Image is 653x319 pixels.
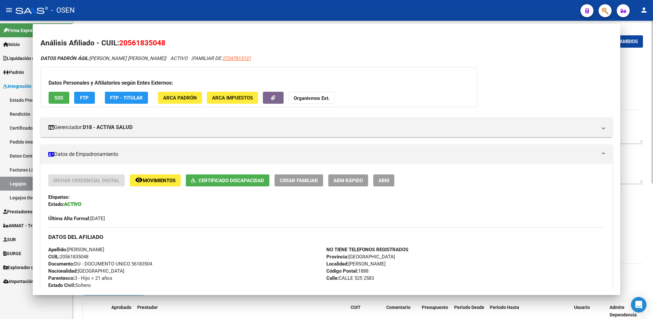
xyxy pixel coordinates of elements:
[48,261,152,267] span: DU - DOCUMENTO UNICO 56183504
[48,282,75,288] strong: Estado Civil:
[631,297,647,313] div: Open Intercom Messenger
[3,250,21,257] span: SURGE
[378,178,389,183] span: ABM
[422,305,448,310] span: Presupuesto
[48,268,124,274] span: [GEOGRAPHIC_DATA]
[158,92,202,104] button: ARCA Padrón
[328,174,368,186] button: ABM Rápido
[610,305,637,317] span: Admite Dependencia
[186,174,269,186] button: Certificado Discapacidad
[48,254,88,260] span: 20561835048
[40,118,613,137] mat-expansion-panel-header: Gerenciador:D18 - ACTIVA SALUD
[351,305,361,310] span: CUIT
[130,174,181,186] button: Movimientos
[275,174,323,186] button: Crear Familiar
[135,176,143,184] mat-icon: remove_red_eye
[3,69,24,76] span: Padrón
[49,92,69,104] button: SSS
[143,178,175,183] span: Movimientos
[3,208,62,215] span: Prestadores / Proveedores
[490,305,519,310] span: Periodo Hasta
[3,236,16,243] span: SUR
[111,305,131,310] span: Aprobado
[454,305,484,310] span: Periodo Desde
[48,150,597,158] mat-panel-title: Datos de Empadronamiento
[48,254,60,260] strong: CUIL:
[48,247,67,253] strong: Apellido:
[53,178,119,183] span: Enviar Credencial Digital
[48,268,78,274] strong: Nacionalidad:
[48,174,125,186] button: Enviar Credencial Digital
[288,92,335,104] button: Organismos Ext.
[105,92,148,104] button: FTP - Titular
[83,124,132,131] strong: D18 - ACTIVA SALUD
[40,38,613,49] h2: Análisis Afiliado - CUIL:
[48,261,74,267] strong: Documento:
[326,247,408,253] strong: NO TIENE TELEFONOS REGISTRADOS
[212,95,253,101] span: ARCA Impuestos
[640,6,648,14] mat-icon: person
[5,6,13,14] mat-icon: menu
[48,233,605,241] h3: DATOS DEL AFILIADO
[193,55,251,61] span: FAMILIAR DE:
[40,55,89,61] strong: DATOS PADRÓN ÁGIL:
[51,3,75,18] span: - OSEN
[326,254,348,260] strong: Provincia:
[326,268,358,274] strong: Código Postal:
[64,201,81,207] strong: ACTIVO
[48,275,112,281] span: 3 - Hijo < 21 años
[373,174,394,186] button: ABM
[40,55,251,61] i: | ACTIVO |
[280,178,318,183] span: Crear Familiar
[207,92,258,104] button: ARCA Impuestos
[163,95,197,101] span: ARCA Padrón
[326,275,339,281] strong: Calle:
[119,39,165,47] span: 20561835048
[48,216,105,221] span: [DATE]
[574,305,590,310] span: Usuario
[3,83,63,90] span: Integración (discapacidad)
[3,27,37,34] span: Firma Express
[40,145,613,164] mat-expansion-panel-header: Datos de Empadronamiento
[40,55,165,61] span: [PERSON_NAME] [PERSON_NAME]
[80,95,89,101] span: FTP
[3,222,54,229] span: ANMAT - Trazabilidad
[54,95,63,101] span: SSS
[326,261,348,267] strong: Localidad:
[48,247,104,253] span: [PERSON_NAME]
[198,178,264,183] span: Certificado Discapacidad
[326,261,386,267] span: [PERSON_NAME]
[48,201,64,207] strong: Estado:
[3,41,20,48] span: Inicio
[3,55,60,62] span: Liquidación de Convenios
[48,282,91,288] span: Soltero
[386,305,411,310] span: Comentario
[137,305,158,310] span: Prestador
[48,216,90,221] strong: Última Alta Formal:
[326,268,368,274] span: 1888
[294,95,330,101] strong: Organismos Ext.
[3,278,59,285] span: Importación de Archivos
[48,275,74,281] strong: Parentesco:
[110,95,143,101] span: FTP - Titular
[48,194,70,200] strong: Etiquetas:
[333,178,363,183] span: ABM Rápido
[48,124,597,131] mat-panel-title: Gerenciador:
[3,264,55,271] span: Explorador de Archivos
[49,79,469,87] h3: Datos Personales y Afiliatorios según Entes Externos:
[222,55,251,61] span: 27247813131
[326,275,374,281] span: CALLE 525 2583
[74,92,95,104] button: FTP
[326,254,395,260] span: [GEOGRAPHIC_DATA]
